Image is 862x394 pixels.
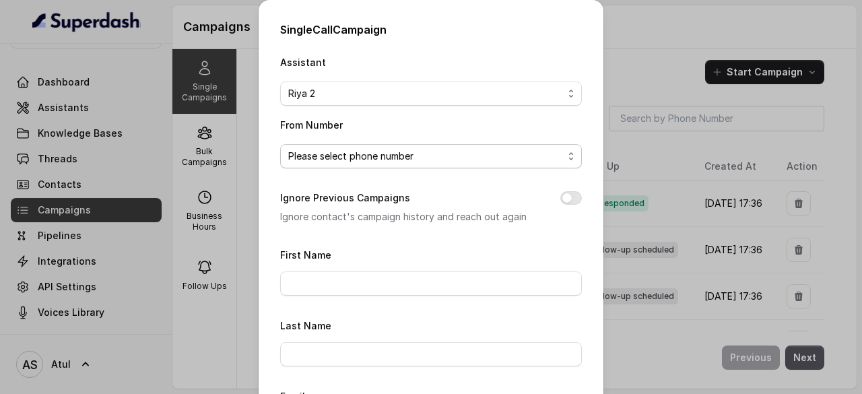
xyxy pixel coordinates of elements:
[280,190,410,206] label: Ignore Previous Campaigns
[280,22,582,38] h2: Single Call Campaign
[280,209,539,225] p: Ignore contact's campaign history and reach out again
[288,148,563,164] span: Please select phone number
[280,144,582,168] button: Please select phone number
[280,119,343,131] label: From Number
[280,81,582,106] button: Riya 2
[280,57,326,68] label: Assistant
[280,320,331,331] label: Last Name
[280,249,331,261] label: First Name
[288,86,563,102] span: Riya 2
